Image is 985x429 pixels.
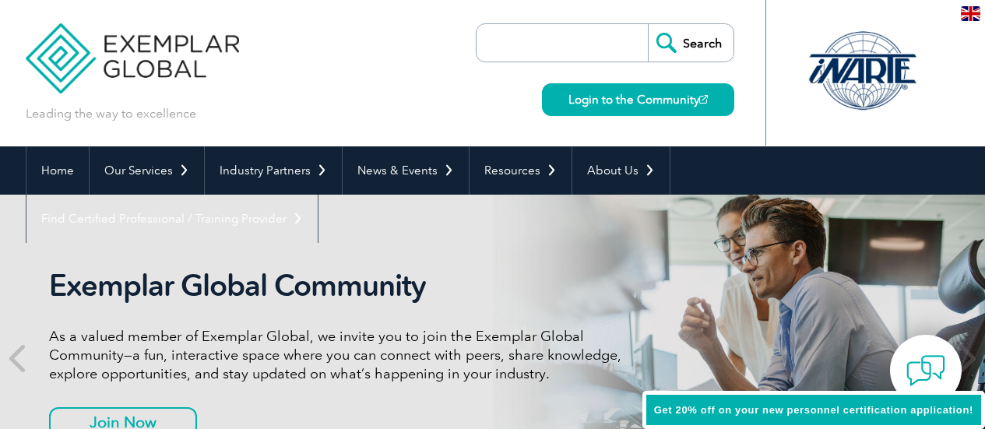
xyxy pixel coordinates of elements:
h2: Exemplar Global Community [49,268,633,304]
a: Resources [470,146,572,195]
img: en [961,6,980,21]
a: Industry Partners [205,146,342,195]
img: open_square.png [699,95,708,104]
a: About Us [572,146,670,195]
input: Search [648,24,733,62]
img: contact-chat.png [906,351,945,390]
p: Leading the way to excellence [26,105,196,122]
a: Home [26,146,89,195]
a: Our Services [90,146,204,195]
p: As a valued member of Exemplar Global, we invite you to join the Exemplar Global Community—a fun,... [49,327,633,383]
a: Login to the Community [542,83,734,116]
span: Get 20% off on your new personnel certification application! [654,404,973,416]
a: Find Certified Professional / Training Provider [26,195,318,243]
a: News & Events [343,146,469,195]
